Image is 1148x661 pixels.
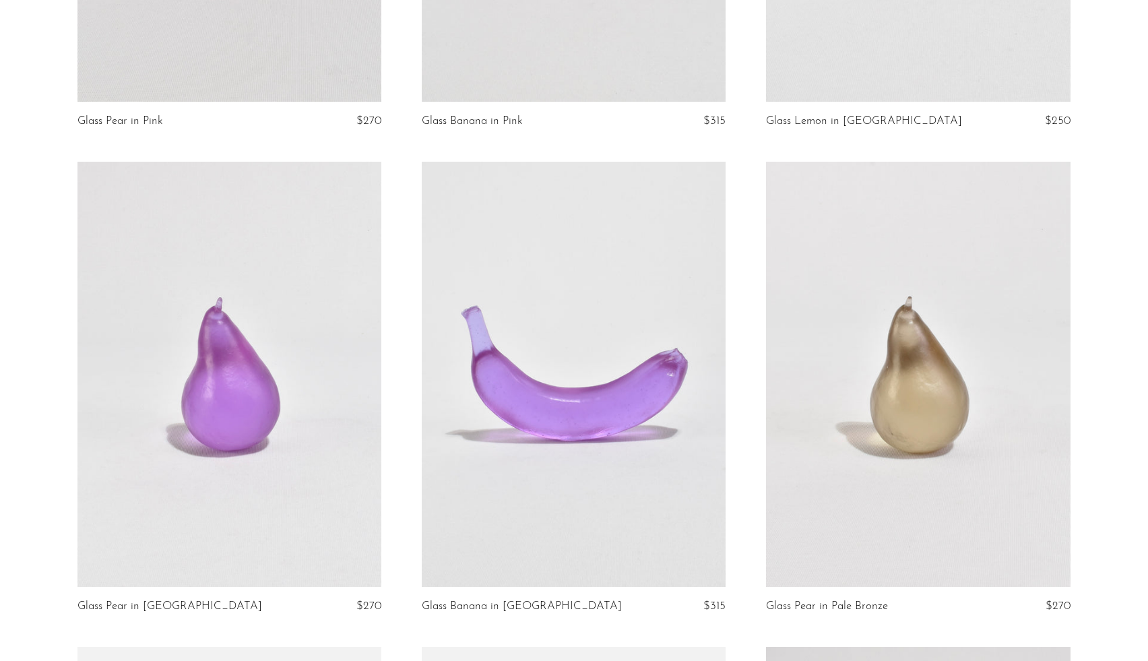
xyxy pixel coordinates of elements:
[1046,600,1071,612] span: $270
[77,115,163,127] a: Glass Pear in Pink
[1045,115,1071,127] span: $250
[766,600,888,612] a: Glass Pear in Pale Bronze
[356,115,381,127] span: $270
[77,600,262,612] a: Glass Pear in [GEOGRAPHIC_DATA]
[703,600,726,612] span: $315
[422,600,622,612] a: Glass Banana in [GEOGRAPHIC_DATA]
[703,115,726,127] span: $315
[422,115,523,127] a: Glass Banana in Pink
[766,115,962,127] a: Glass Lemon in [GEOGRAPHIC_DATA]
[356,600,381,612] span: $270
